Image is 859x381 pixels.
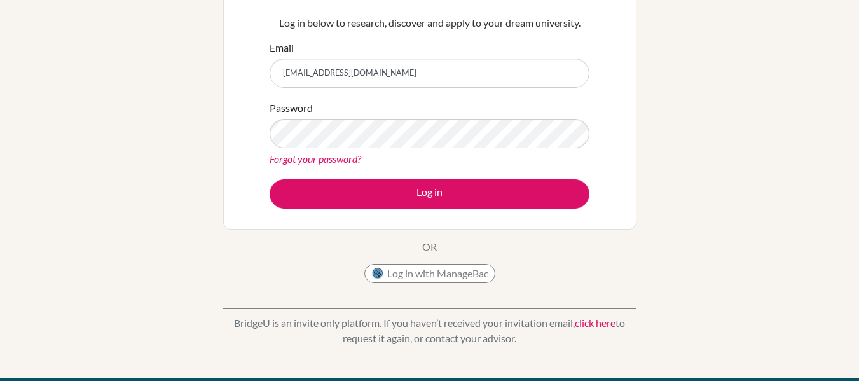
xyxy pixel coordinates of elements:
[270,179,589,209] button: Log in
[270,15,589,31] p: Log in below to research, discover and apply to your dream university.
[270,40,294,55] label: Email
[270,153,361,165] a: Forgot your password?
[364,264,495,283] button: Log in with ManageBac
[422,239,437,254] p: OR
[223,315,636,346] p: BridgeU is an invite only platform. If you haven’t received your invitation email, to request it ...
[270,100,313,116] label: Password
[575,317,615,329] a: click here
